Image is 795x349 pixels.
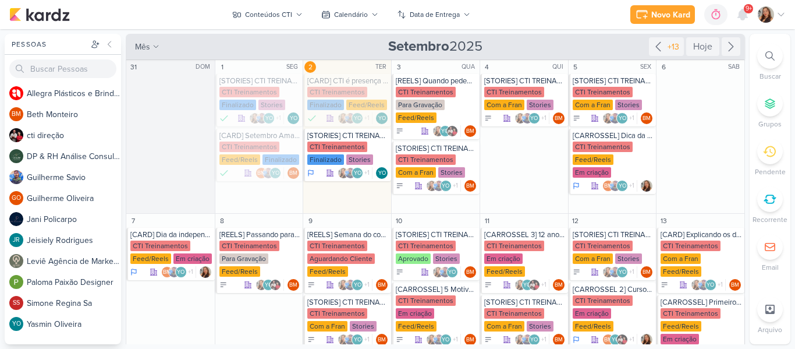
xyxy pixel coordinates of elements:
[378,171,386,177] p: YO
[619,270,626,276] p: YO
[630,5,695,24] button: Novo Kard
[466,184,474,189] p: BM
[396,295,456,306] div: CTI Treinamentos
[263,112,275,124] div: Yasmin Oliveira
[288,279,299,291] div: Beth Monteiro
[27,276,121,288] div: P a l o m a P a i x ã o D e s i g n e r
[12,195,21,202] p: GO
[570,215,581,227] div: 12
[466,129,474,135] p: BM
[615,100,642,110] div: Stories
[288,112,299,124] div: Responsável: Yasmin Oliveira
[255,279,267,291] img: Franciluce Carvalho
[376,167,388,179] div: Yasmin Oliveira
[376,279,388,291] div: Beth Monteiro
[570,61,581,73] div: 5
[396,253,431,264] div: Aprovado
[307,112,317,124] div: Finalizado
[396,308,434,319] div: Em criação
[272,171,279,177] p: YO
[573,131,654,140] div: [CARROSSEL] Dica da Semana
[573,142,633,152] div: CTI Treinamentos
[135,41,150,53] span: mês
[219,266,260,277] div: Feed/Reels
[393,61,404,73] div: 3
[609,112,621,124] img: Guilherme Savio
[759,71,781,82] p: Buscar
[289,283,297,288] p: BM
[528,279,540,291] img: cti direção
[658,61,669,73] div: 6
[661,230,742,239] div: [CARD] Explicando os desafios
[173,253,212,264] div: Em criação
[442,184,449,189] p: YO
[616,266,628,278] div: Yasmin Oliveira
[528,112,540,124] div: Yasmin Oliveira
[290,116,297,122] p: YO
[161,266,196,278] div: Colaboradores: Beth Monteiro, Guilherme Savio, Yasmin Oliveira, cti direção
[338,279,349,291] img: Franciluce Carvalho
[9,59,116,78] input: Buscar Pessoas
[269,279,281,291] img: cti direção
[573,114,581,122] div: A Fazer
[378,283,386,288] p: BM
[9,317,23,331] div: Yasmin Oliveira
[396,112,436,123] div: Feed/Reels
[393,215,404,227] div: 10
[441,129,449,135] p: YO
[521,112,533,124] img: Guilherme Savio
[376,112,388,124] div: Responsável: Yasmin Oliveira
[307,154,344,165] div: Finalizado
[553,112,565,124] div: Beth Monteiro
[439,125,451,137] div: Yasmin Oliveira
[338,279,372,291] div: Colaboradores: Franciluce Carvalho, Guilherme Savio, Yasmin Oliveira, cti direção
[661,308,721,319] div: CTI Treinamentos
[553,112,565,124] div: Responsável: Beth Monteiro
[651,9,690,21] div: Novo Kard
[628,181,634,191] span: +1
[609,266,621,278] img: Guilherme Savio
[432,266,461,278] div: Colaboradores: Franciluce Carvalho, Guilherme Savio, Yasmin Oliveira
[466,270,474,276] p: BM
[275,114,281,123] span: +1
[440,180,452,192] div: Yasmin Oliveira
[616,180,628,192] div: Yasmin Oliveira
[484,76,566,86] div: [STORIES] CTI TREINAMENTOS
[288,279,299,291] div: Responsável: Beth Monteiro
[573,154,613,165] div: Feed/Reels
[658,215,669,227] div: 13
[602,112,637,124] div: Colaboradores: Franciluce Carvalho, Guilherme Savio, Yasmin Oliveira, cti direção
[573,100,613,110] div: Com a Fran
[9,296,23,310] div: Simone Regina Sa
[9,212,23,226] img: Jani Policarpo
[27,318,121,330] div: Y a s m i n O l i v e i r a
[691,279,726,291] div: Colaboradores: Franciluce Carvalho, Guilherme Savio, Yasmin Oliveira, cti direção
[219,112,229,124] div: Finalizado
[628,267,634,277] span: +1
[426,180,438,192] img: Franciluce Carvalho
[338,112,372,124] div: Colaboradores: Franciluce Carvalho, Guilherme Savio, Yasmin Oliveira, cti direção
[616,112,628,124] div: Yasmin Oliveira
[523,283,531,288] p: YO
[9,107,23,121] div: Beth Monteiro
[728,62,743,72] div: SAB
[127,215,139,227] div: 7
[573,285,654,294] div: [CARROSSEL 2] Cursos CTI Treinamentos
[219,87,279,97] div: CTI Treinamentos
[686,37,719,56] div: Hoje
[661,266,701,277] div: Feed/Reels
[758,6,774,23] img: Franciluce Carvalho
[304,61,316,73] div: 2
[13,237,20,244] p: JR
[352,279,363,291] div: Yasmin Oliveira
[161,266,173,278] div: Beth Monteiro
[746,4,752,13] span: 9+
[363,168,370,178] span: +1
[187,267,193,277] span: +1
[307,168,314,178] div: Em Andamento
[573,230,654,239] div: [STORIES] CTI TREINAMENTOS
[307,230,389,239] div: [REELS] Semana do consumidor
[307,298,389,307] div: [STORIES] CTI TREINAMENTOS
[615,253,642,264] div: Stories
[219,230,301,239] div: [REELS] Passando para avisar que o CTI FIRE DAY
